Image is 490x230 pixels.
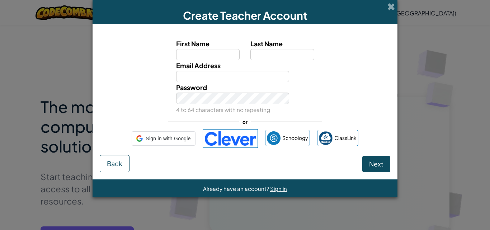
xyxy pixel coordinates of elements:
[203,185,270,192] span: Already have an account?
[176,61,221,70] span: Email Address
[267,131,281,145] img: schoology.png
[270,185,287,192] a: Sign in
[176,83,207,91] span: Password
[319,131,333,145] img: classlink-logo-small.png
[239,117,251,127] span: or
[362,156,390,172] button: Next
[369,160,383,168] span: Next
[176,106,270,113] small: 4 to 64 characters with no repeating
[282,133,308,143] span: Schoology
[100,155,129,172] button: Back
[132,131,195,146] div: Sign in with Google
[250,39,283,48] span: Last Name
[107,159,122,168] span: Back
[146,133,190,144] span: Sign in with Google
[334,133,357,143] span: ClassLink
[176,39,209,48] span: First Name
[203,129,258,148] img: clever-logo-blue.png
[183,9,307,22] span: Create Teacher Account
